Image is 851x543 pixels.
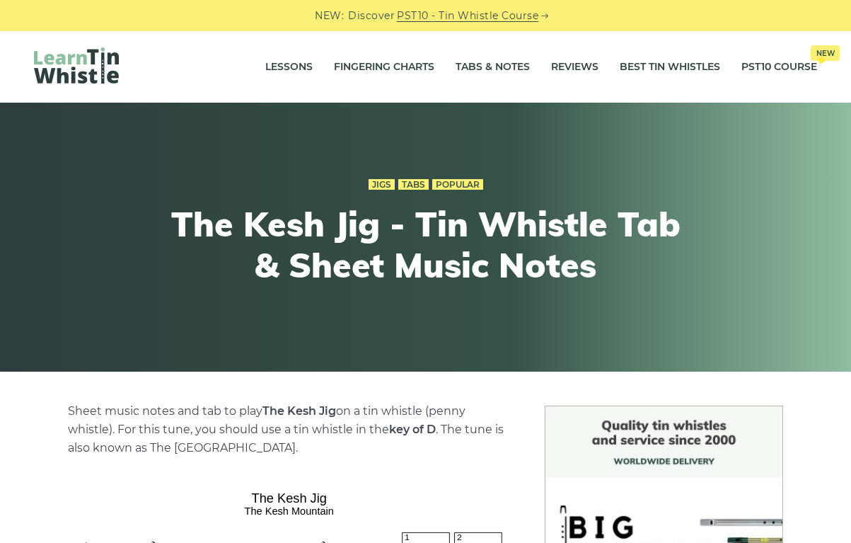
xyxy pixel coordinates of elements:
h1: The Kesh Jig - Tin Whistle Tab & Sheet Music Notes [166,204,686,285]
a: Best Tin Whistles [620,50,720,85]
a: Tabs [398,179,429,190]
strong: The Kesh Jig [262,404,336,418]
a: Jigs [369,179,395,190]
a: Lessons [265,50,313,85]
a: Fingering Charts [334,50,434,85]
a: Popular [432,179,483,190]
strong: key of D [389,423,436,436]
span: New [811,45,840,61]
img: LearnTinWhistle.com [34,47,119,84]
a: PST10 CourseNew [741,50,817,85]
a: Tabs & Notes [456,50,530,85]
a: Reviews [551,50,598,85]
p: Sheet music notes and tab to play on a tin whistle (penny whistle). For this tune, you should use... [68,402,511,457]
